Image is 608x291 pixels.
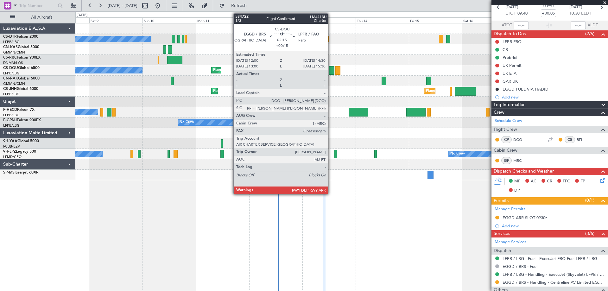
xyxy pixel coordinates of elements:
a: GMMN/CMN [3,81,25,86]
a: LFPB/LBG [3,40,20,44]
span: 9H-LPZ [3,150,16,154]
div: No Crew [180,118,194,127]
div: CP [501,136,512,143]
input: --:-- [514,22,529,29]
div: Sat 9 [89,17,142,23]
div: EGGD ARR SLOT 0930z [503,215,547,220]
a: F-HECDFalcon 7X [3,108,35,112]
a: CS-JHHGlobal 6000 [3,87,38,91]
div: ISP [501,157,512,164]
span: Refresh [226,3,252,8]
a: 9H-YAAGlobal 5000 [3,139,39,143]
div: Add new [502,223,605,229]
span: CS-DTR [3,35,17,39]
span: CR [547,178,552,185]
span: (3/6) [585,230,594,237]
a: LFPB / LBG - Fuel - ExecuJet FBO Fuel LFPB / LBG [503,256,597,261]
span: CS-JHH [3,87,17,91]
span: ALDT [587,22,598,28]
a: LFMD/CEQ [3,155,22,159]
div: UK Permit [503,63,522,68]
div: Prebrief [503,55,517,60]
span: All Aircraft [16,15,67,20]
a: LFPB/LBG [3,113,20,117]
a: 9H-LPZLegacy 500 [3,150,36,154]
a: CS-RRCFalcon 900LX [3,56,41,60]
a: CN-RAKGlobal 6000 [3,77,40,80]
span: DP [514,187,520,194]
a: DNMM/LOS [3,60,23,65]
a: Manage Services [495,239,526,245]
div: Mon 11 [196,17,249,23]
a: Manage Permits [495,206,525,212]
span: AC [531,178,536,185]
span: [DATE] [569,4,582,10]
div: Planned Maint Sofia [322,34,354,44]
a: DGO [513,137,528,142]
span: Dispatch To-Dos [494,30,526,38]
a: CS-DTRFalcon 2000 [3,35,38,39]
div: Sat 16 [462,17,515,23]
span: ETOT [505,10,516,17]
a: FCBB/BZV [3,144,20,149]
span: Dispatch [494,247,511,255]
div: Planned Maint [GEOGRAPHIC_DATA] ([GEOGRAPHIC_DATA]) [213,66,313,75]
a: F-GPNJFalcon 900EX [3,118,41,122]
span: FFC [563,178,570,185]
span: F-GPNJ [3,118,17,122]
a: Schedule Crew [495,118,522,124]
span: ELDT [581,10,591,17]
span: Services [494,230,510,237]
span: CS-DOU [3,66,18,70]
div: Tue 12 [249,17,302,23]
div: No Crew [450,149,465,159]
div: Sun 10 [142,17,196,23]
a: LFPB/LBG [3,71,20,76]
div: [DATE] [77,13,87,18]
div: Thu 14 [356,17,409,23]
div: GAR UK [503,79,518,84]
span: CN-KAS [3,45,18,49]
div: Wed 13 [302,17,356,23]
span: 9H-YAA [3,139,17,143]
a: SP-MSILearjet 60XR [3,171,39,174]
div: CB [503,47,508,52]
span: Leg Information [494,101,526,109]
span: Flight Crew [494,126,517,133]
div: Planned Maint [GEOGRAPHIC_DATA] ([GEOGRAPHIC_DATA]) [213,86,313,96]
span: [DATE] - [DATE] [108,3,137,9]
div: LFPB FBO [503,39,522,44]
span: Crew [494,109,504,116]
button: Refresh [216,1,254,11]
div: Planned Maint [GEOGRAPHIC_DATA] ([GEOGRAPHIC_DATA]) [272,86,371,96]
a: GMMN/CMN [3,50,25,55]
a: EGGD / BRS - Handling - Centreline AV Limited EGGD / BRS [503,280,605,285]
span: Dispatch Checks and Weather [494,168,554,175]
a: LFPB/LBG [3,123,20,128]
a: RFI [577,137,591,142]
a: MRC [513,158,528,163]
a: EGGD / BRS - Fuel [503,264,537,269]
button: All Aircraft [7,12,69,22]
div: UK ETA [503,71,516,76]
span: Permits [494,197,509,205]
span: (0/1) [585,197,594,204]
div: EGGD FUEL VIA HADID [503,86,548,92]
span: (2/6) [585,30,594,37]
span: SP-MSI [3,171,16,174]
div: Fri 15 [409,17,462,23]
a: CN-KASGlobal 5000 [3,45,39,49]
a: LFPB / LBG - Handling - ExecuJet (Skyvalet) LFPB / LBG [503,272,605,277]
span: F-HECD [3,108,17,112]
a: CS-DOUGlobal 6500 [3,66,40,70]
span: ATOT [502,22,512,28]
span: 10:30 [569,10,579,17]
span: [DATE] [505,4,518,10]
a: LFPB/LBG [3,92,20,97]
input: Trip Number [19,1,56,10]
span: CS-RRC [3,56,17,60]
span: 09:40 [517,10,528,17]
span: 00:50 [543,3,554,9]
span: CN-RAK [3,77,18,80]
div: Add new [502,94,605,100]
